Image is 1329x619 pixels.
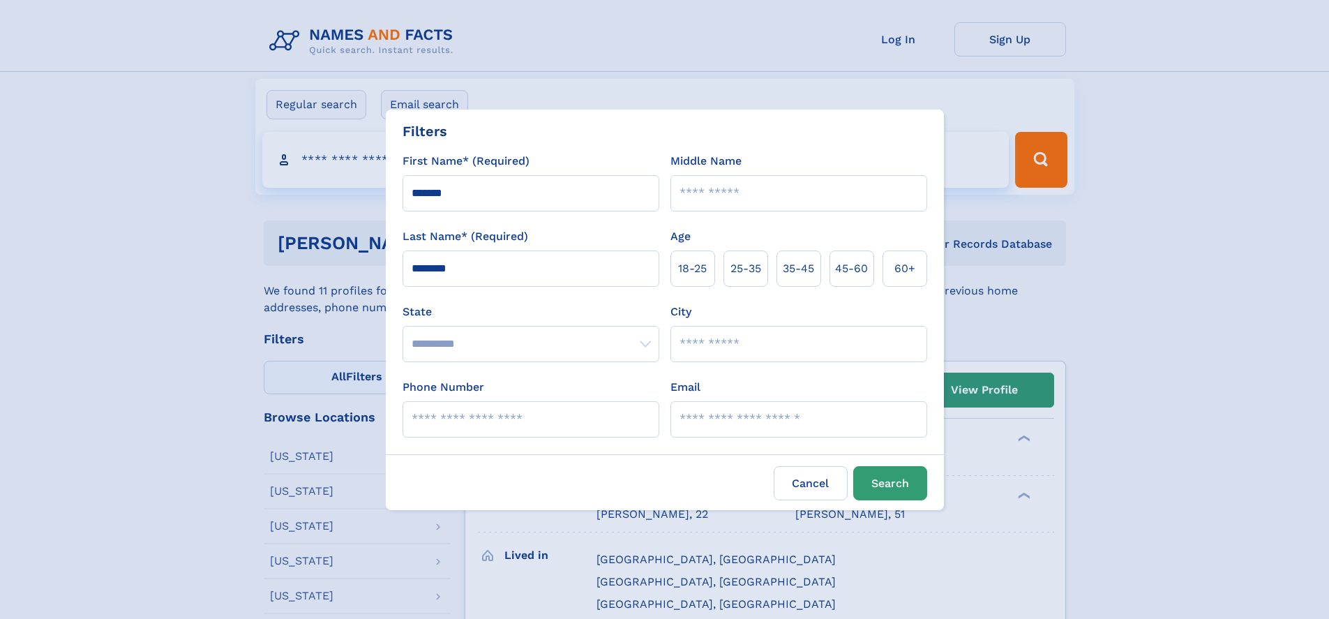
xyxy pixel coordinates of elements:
[670,153,742,170] label: Middle Name
[403,304,659,320] label: State
[774,466,848,500] label: Cancel
[678,260,707,277] span: 18‑25
[730,260,761,277] span: 25‑35
[403,379,484,396] label: Phone Number
[670,379,700,396] label: Email
[894,260,915,277] span: 60+
[403,228,528,245] label: Last Name* (Required)
[783,260,814,277] span: 35‑45
[670,304,691,320] label: City
[403,121,447,142] div: Filters
[853,466,927,500] button: Search
[670,228,691,245] label: Age
[403,153,530,170] label: First Name* (Required)
[835,260,868,277] span: 45‑60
